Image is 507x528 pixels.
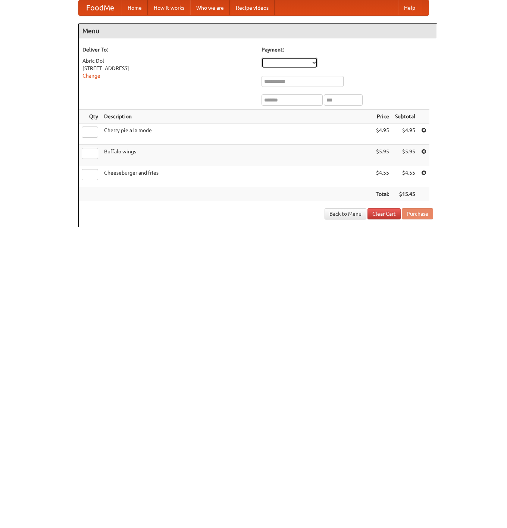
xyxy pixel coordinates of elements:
td: Buffalo wings [101,145,373,166]
td: Cherry pie a la mode [101,124,373,145]
a: Clear Cart [367,208,401,219]
a: FoodMe [79,0,122,15]
th: Total: [373,187,392,201]
h4: Menu [79,24,437,38]
a: Recipe videos [230,0,275,15]
td: $5.95 [392,145,418,166]
th: Subtotal [392,110,418,124]
a: Who we are [190,0,230,15]
a: Back to Menu [325,208,366,219]
th: Description [101,110,373,124]
div: [STREET_ADDRESS] [82,65,254,72]
a: How it works [148,0,190,15]
a: Change [82,73,100,79]
td: $4.95 [392,124,418,145]
td: $4.95 [373,124,392,145]
div: Abric Dol [82,57,254,65]
th: Price [373,110,392,124]
td: $4.55 [392,166,418,187]
td: $4.55 [373,166,392,187]
td: $5.95 [373,145,392,166]
button: Purchase [402,208,433,219]
th: Qty [79,110,101,124]
h5: Deliver To: [82,46,254,53]
h5: Payment: [262,46,433,53]
td: Cheeseburger and fries [101,166,373,187]
th: $15.45 [392,187,418,201]
a: Home [122,0,148,15]
a: Help [398,0,421,15]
